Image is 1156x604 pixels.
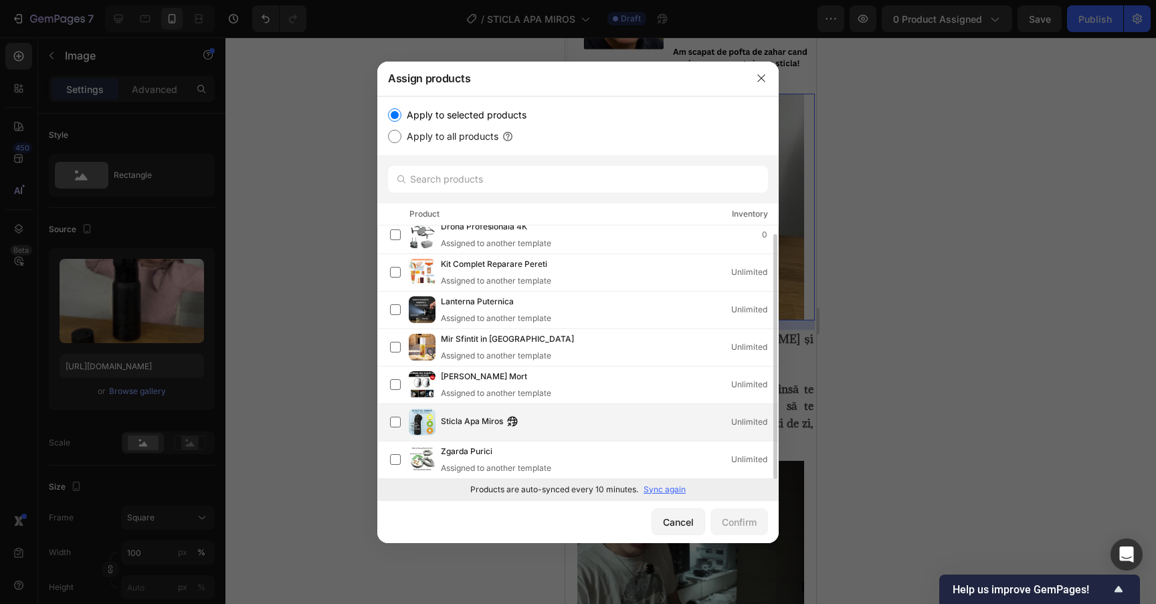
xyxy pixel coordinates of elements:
[441,415,503,429] span: Sticla Apa Miros
[762,228,778,241] div: 0
[710,508,768,535] button: Confirm
[644,484,686,496] p: Sync again
[409,221,436,248] img: product-img
[441,237,551,249] div: Assigned to another template
[470,484,638,496] p: Products are auto-synced every 10 minutes.
[19,344,248,410] strong: Sticla Magică nu promite miracole, însă te ajută să reduci consumul de zahăr, să te hidratezi mai...
[441,445,492,460] span: Zgarda Purici
[441,312,551,324] div: Assigned to another template
[441,387,551,399] div: Assigned to another template
[953,581,1127,597] button: Show survey - Help us improve GemPages!
[731,453,778,466] div: Unlimited
[409,296,436,323] img: product-img
[441,462,551,474] div: Assigned to another template
[377,96,779,500] div: />
[732,207,768,221] div: Inventory
[409,334,436,361] img: product-img
[722,515,757,529] div: Confirm
[731,415,778,429] div: Unlimited
[441,370,527,385] span: [PERSON_NAME] Mort
[409,259,436,286] img: product-img
[409,446,436,473] img: product-img
[19,294,248,326] strong: Dependența de sucuri [PERSON_NAME] și chimicale pot avea multe dezavantaje.
[409,371,436,398] img: product-img
[409,409,436,435] img: product-img
[652,508,705,535] button: Cancel
[441,220,527,235] span: Drona Profesionala 4K
[731,378,778,391] div: Unlimited
[731,303,778,316] div: Unlimited
[441,295,514,310] span: Lanterna Puternica
[441,332,574,347] span: Mir Sfintit in [GEOGRAPHIC_DATA]
[377,61,744,96] div: Assign products
[388,166,768,193] input: Search products
[731,266,778,279] div: Unlimited
[441,350,595,362] div: Assigned to another template
[12,56,239,283] img: 800x800
[409,207,440,221] div: Product
[953,583,1111,596] span: Help us improve GemPages!
[401,107,526,123] label: Apply to selected products
[18,64,47,76] div: Image
[731,340,778,354] div: Unlimited
[401,128,498,144] label: Apply to all products
[441,275,569,287] div: Assigned to another template
[1111,538,1143,571] div: Open Intercom Messenger
[663,515,694,529] div: Cancel
[441,258,547,272] span: Kit Complet Reparare Pereti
